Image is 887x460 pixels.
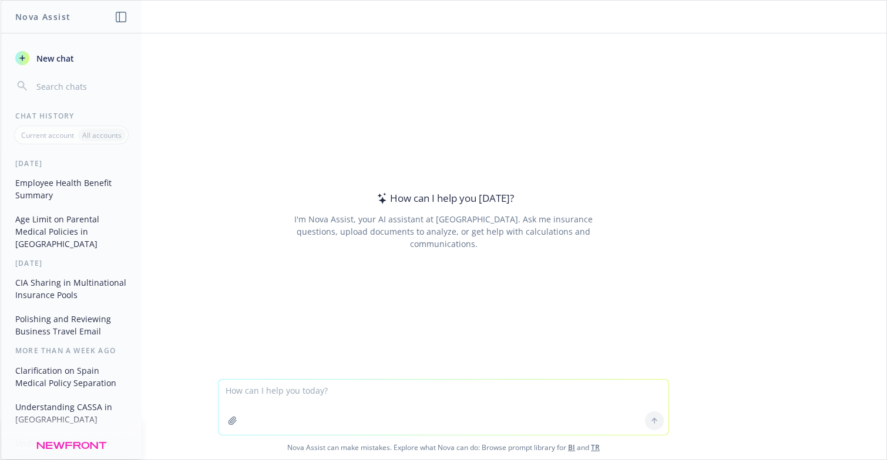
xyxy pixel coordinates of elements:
h1: Nova Assist [15,11,70,23]
a: BI [568,442,575,452]
div: How can I help you [DATE]? [374,191,514,206]
p: All accounts [82,130,122,140]
span: Nova Assist can make mistakes. Explore what Nova can do: Browse prompt library for and [5,435,882,459]
button: CIA Sharing in Multinational Insurance Pools [11,273,132,305]
div: [DATE] [1,258,142,268]
span: New chat [34,52,74,65]
button: Polishing and Reviewing Business Travel Email [11,309,132,341]
a: TR [591,442,600,452]
div: More than a week ago [1,346,142,356]
div: Chat History [1,111,142,121]
button: Clarification on Spain Medical Policy Separation [11,361,132,393]
div: [DATE] [1,158,142,168]
p: Current account [21,130,74,140]
div: I'm Nova Assist, your AI assistant at [GEOGRAPHIC_DATA]. Ask me insurance questions, upload docum... [278,213,609,250]
button: Understanding CASSA in [GEOGRAPHIC_DATA] [11,397,132,429]
button: Age Limit on Parental Medical Policies in [GEOGRAPHIC_DATA] [11,209,132,253]
input: Search chats [34,78,127,94]
button: Employee Health Benefit Summary [11,173,132,205]
button: New chat [11,48,132,69]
